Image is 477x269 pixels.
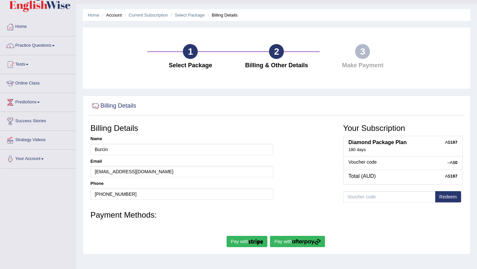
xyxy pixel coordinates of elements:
[0,74,76,91] a: Online Class
[227,236,267,247] button: Pay with
[206,12,238,18] li: Billing Details
[0,18,76,34] a: Home
[269,44,284,59] div: 2
[0,131,76,147] a: Strategy Videos
[100,12,122,18] li: Account
[90,211,463,219] h3: Payment Methods:
[0,150,76,166] a: Your Account
[90,158,102,164] label: Email
[90,181,104,187] label: Phone
[343,124,463,133] h3: Your Subscription
[348,147,457,153] div: 180 days
[175,13,205,18] a: Select Package
[323,62,402,69] h4: Make Payment
[90,124,273,133] h3: Billing Details
[343,191,435,202] input: Voucher code
[151,62,230,69] h4: Select Package
[90,136,102,142] label: Name
[88,13,99,18] a: Home
[0,55,76,72] a: Tests
[355,44,370,59] div: 3
[435,191,461,202] button: Redeem
[0,112,76,129] a: Success Stories
[445,173,457,179] div: A$
[448,160,457,166] div: –A$
[445,139,457,145] div: A$
[270,236,325,247] button: Pay with
[455,160,457,165] strong: 0
[129,13,168,18] a: Current Subscription
[450,174,457,179] strong: 197
[348,139,407,145] b: Diamond Package Plan
[450,140,457,145] strong: 197
[183,44,198,59] div: 1
[348,173,457,179] h4: Total (AUD)
[90,101,136,111] h2: Billing Details
[0,36,76,53] a: Practice Questions
[237,62,316,69] h4: Billing & Other Details
[0,93,76,110] a: Predictions
[348,160,457,165] h5: Voucher code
